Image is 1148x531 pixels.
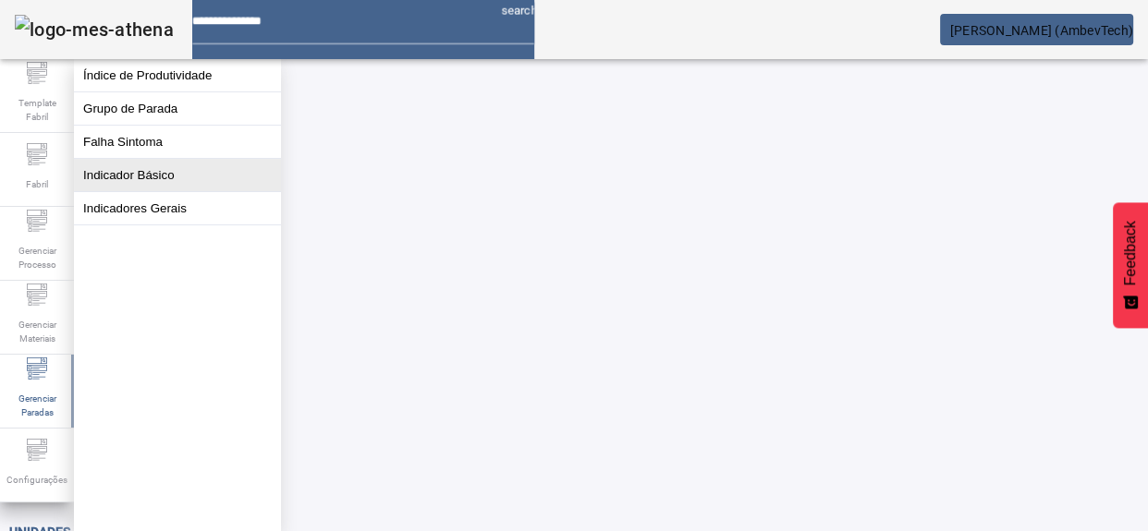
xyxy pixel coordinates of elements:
span: Template Fabril [9,91,65,129]
span: Gerenciar Materiais [9,312,65,351]
span: Fabril [20,172,54,197]
button: Falha Sintoma [74,126,281,158]
img: logo-mes-athena [15,15,174,44]
span: Feedback [1122,221,1139,285]
span: Configurações [1,467,73,492]
span: Gerenciar Paradas [9,386,65,425]
button: Feedback - Mostrar pesquisa [1113,202,1148,328]
button: Indicadores Gerais [74,192,281,224]
span: [PERSON_NAME] (AmbevTech) [950,23,1133,38]
button: Grupo de Parada [74,92,281,125]
button: Índice de Produtividade [74,59,281,91]
span: Gerenciar Processo [9,238,65,277]
button: Indicador Básico [74,159,281,191]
